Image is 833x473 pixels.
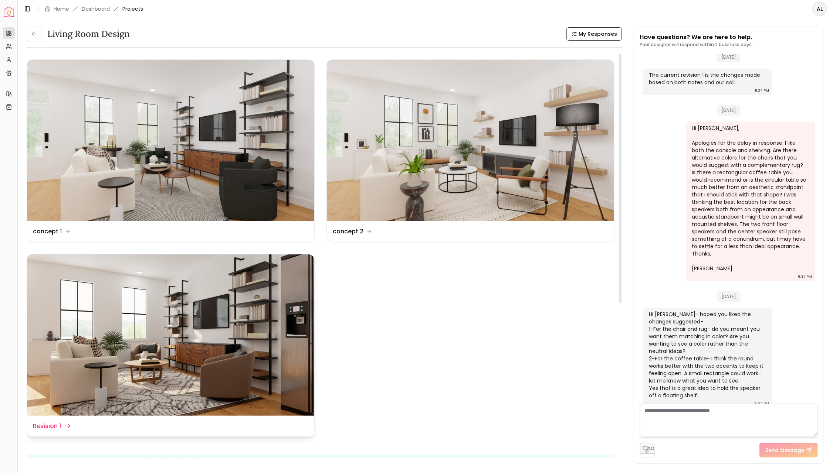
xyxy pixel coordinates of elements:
[45,5,143,13] nav: breadcrumb
[4,7,14,17] img: Spacejoy Logo
[649,71,765,86] div: The current revision 1 is the changes made based on both notes and our call.
[82,5,110,13] a: Dashboard
[27,455,614,470] button: How was your Spacejoy Experience?Feeling terribleFeeling badFeeling goodFeeling awesome
[27,60,314,221] img: concept 1
[27,59,315,242] a: concept 1concept 1
[27,254,314,416] img: Revision 1
[122,5,143,13] span: Projects
[566,27,622,41] button: My Responses
[47,28,130,40] h3: Living Room design
[798,273,812,280] div: 6:37 PM
[717,291,741,302] span: [DATE]
[579,30,617,38] span: My Responses
[33,457,140,466] p: How was your Spacejoy Experience?
[27,254,315,437] a: Revision 1Revision 1
[812,1,827,16] button: AL
[813,2,826,16] span: AL
[640,33,753,42] p: Have questions? We are here to help.
[692,124,807,272] div: Hi [PERSON_NAME], Apologies for the delay in response. I like both the console and shelving. Are ...
[754,400,769,407] div: 6:54 PM
[4,7,14,17] a: Spacejoy
[327,60,614,221] img: concept 2
[640,42,753,48] p: Your designer will respond within 2 business days.
[54,5,69,13] a: Home
[649,311,765,399] div: Hi [PERSON_NAME]- hoped you liked the changes suggested- 1-For the chair and rug- do you meant yo...
[755,87,769,94] div: 11:34 PM
[717,52,741,62] span: [DATE]
[33,422,61,431] dd: Revision 1
[326,59,614,242] a: concept 2concept 2
[717,105,741,116] span: [DATE]
[333,227,363,236] dd: concept 2
[33,227,62,236] dd: concept 1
